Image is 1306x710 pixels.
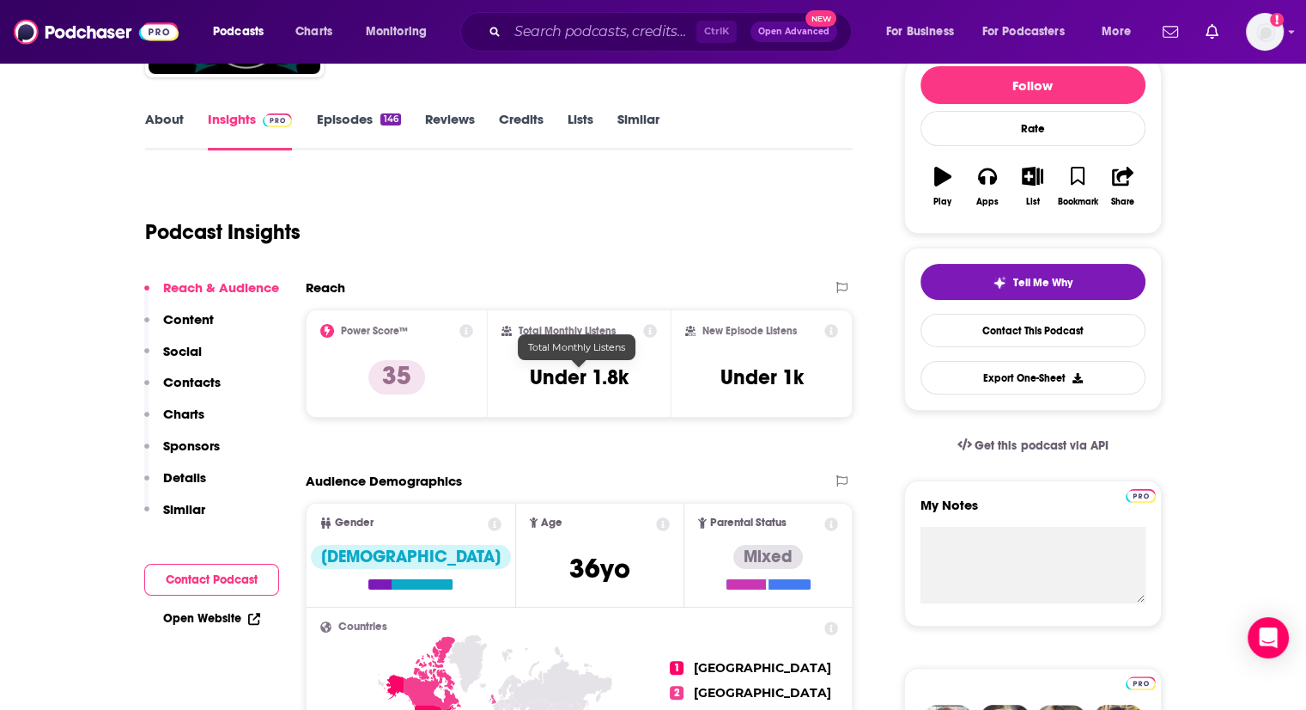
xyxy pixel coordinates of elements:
[920,66,1145,104] button: Follow
[380,113,400,125] div: 146
[14,15,179,48] img: Podchaser - Follow, Share and Rate Podcasts
[758,28,829,36] span: Open Advanced
[263,113,293,127] img: Podchaser Pro
[733,545,803,569] div: Mixed
[694,685,831,701] span: [GEOGRAPHIC_DATA]
[886,20,954,44] span: For Business
[144,311,214,343] button: Content
[201,18,286,46] button: open menu
[694,660,831,676] span: [GEOGRAPHIC_DATA]
[1057,197,1097,207] div: Bookmark
[1126,489,1156,503] img: Podchaser Pro
[144,374,221,406] button: Contacts
[1248,617,1289,658] div: Open Intercom Messenger
[670,661,683,675] span: 1
[528,341,625,353] span: Total Monthly Listens
[670,686,683,700] span: 2
[1102,20,1131,44] span: More
[163,311,214,327] p: Content
[368,360,425,395] p: 35
[145,111,184,150] a: About
[144,406,204,438] button: Charts
[316,111,400,150] a: Episodes146
[1126,674,1156,690] a: Pro website
[145,219,301,245] h1: Podcast Insights
[696,21,737,43] span: Ctrl K
[163,279,279,296] p: Reach & Audience
[338,621,387,633] span: Countries
[933,197,951,207] div: Play
[920,111,1145,146] div: Rate
[1246,13,1284,51] span: Logged in as Lydia_Gustafson
[993,276,1006,290] img: tell me why sparkle
[1100,156,1145,217] button: Share
[335,517,374,529] span: Gender
[720,364,804,390] h3: Under 1k
[805,10,836,27] span: New
[499,111,544,150] a: Credits
[295,20,332,44] span: Charts
[1270,13,1284,27] svg: Add a profile image
[982,20,1065,44] span: For Podcasters
[311,545,511,569] div: [DEMOGRAPHIC_DATA]
[306,279,345,296] h2: Reach
[519,325,616,337] h2: Total Monthly Listens
[568,111,593,150] a: Lists
[1090,18,1152,46] button: open menu
[366,20,427,44] span: Monitoring
[920,314,1145,347] a: Contact This Podcast
[975,438,1108,453] span: Get this podcast via API
[920,497,1145,527] label: My Notes
[163,611,260,626] a: Open Website
[965,156,1010,217] button: Apps
[144,469,206,501] button: Details
[569,552,630,585] span: 36 yo
[920,361,1145,395] button: Export One-Sheet
[144,501,205,533] button: Similar
[144,279,279,311] button: Reach & Audience
[1246,13,1284,51] button: Show profile menu
[144,564,279,596] button: Contact Podcast
[1126,487,1156,503] a: Pro website
[1013,276,1072,290] span: Tell Me Why
[163,374,221,390] p: Contacts
[284,18,343,46] a: Charts
[1010,156,1054,217] button: List
[1111,197,1134,207] div: Share
[163,406,204,422] p: Charts
[920,156,965,217] button: Play
[710,517,787,529] span: Parental Status
[1055,156,1100,217] button: Bookmark
[750,21,837,42] button: Open AdvancedNew
[306,473,462,489] h2: Audience Demographics
[971,18,1090,46] button: open menu
[163,501,205,517] p: Similar
[617,111,659,150] a: Similar
[213,20,264,44] span: Podcasts
[163,343,202,359] p: Social
[1199,17,1225,46] a: Show notifications dropdown
[944,425,1122,467] a: Get this podcast via API
[144,438,220,469] button: Sponsors
[425,111,475,150] a: Reviews
[163,469,206,486] p: Details
[477,12,868,52] div: Search podcasts, credits, & more...
[341,325,408,337] h2: Power Score™
[1246,13,1284,51] img: User Profile
[976,197,999,207] div: Apps
[144,343,202,375] button: Social
[702,325,797,337] h2: New Episode Listens
[163,438,220,454] p: Sponsors
[507,18,696,46] input: Search podcasts, credits, & more...
[920,264,1145,300] button: tell me why sparkleTell Me Why
[541,517,562,529] span: Age
[1026,197,1040,207] div: List
[354,18,449,46] button: open menu
[208,111,293,150] a: InsightsPodchaser Pro
[1126,676,1156,690] img: Podchaser Pro
[1156,17,1185,46] a: Show notifications dropdown
[874,18,975,46] button: open menu
[530,364,629,390] h3: Under 1.8k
